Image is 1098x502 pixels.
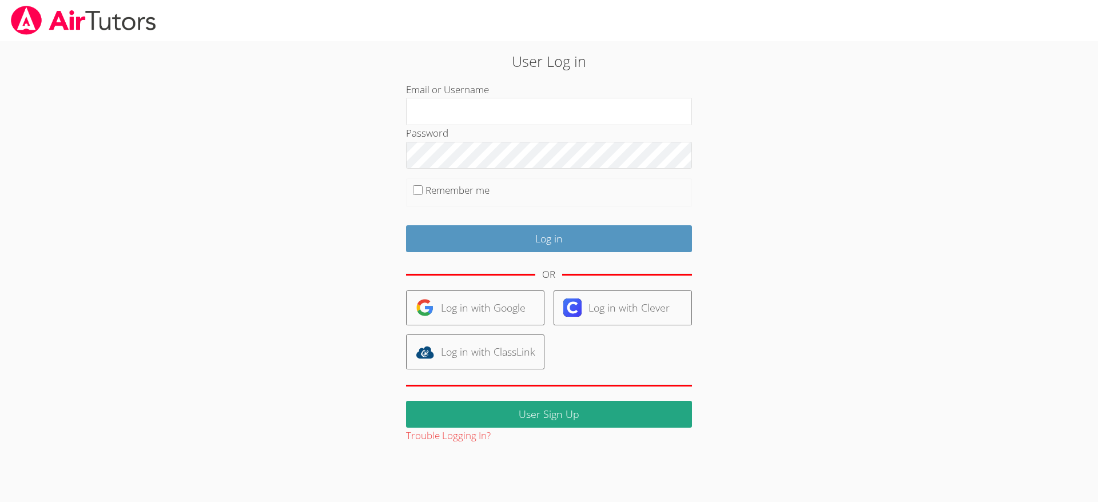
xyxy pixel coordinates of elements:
[406,225,692,252] input: Log in
[10,6,157,35] img: airtutors_banner-c4298cdbf04f3fff15de1276eac7730deb9818008684d7c2e4769d2f7ddbe033.png
[416,343,434,361] img: classlink-logo-d6bb404cc1216ec64c9a2012d9dc4662098be43eaf13dc465df04b49fa7ab582.svg
[563,298,582,317] img: clever-logo-6eab21bc6e7a338710f1a6ff85c0baf02591cd810cc4098c63d3a4b26e2feb20.svg
[406,334,544,369] a: Log in with ClassLink
[406,401,692,428] a: User Sign Up
[253,50,846,72] h2: User Log in
[406,126,448,140] label: Password
[406,83,489,96] label: Email or Username
[542,266,555,283] div: OR
[425,184,490,197] label: Remember me
[406,428,491,444] button: Trouble Logging In?
[554,290,692,325] a: Log in with Clever
[406,290,544,325] a: Log in with Google
[416,298,434,317] img: google-logo-50288ca7cdecda66e5e0955fdab243c47b7ad437acaf1139b6f446037453330a.svg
